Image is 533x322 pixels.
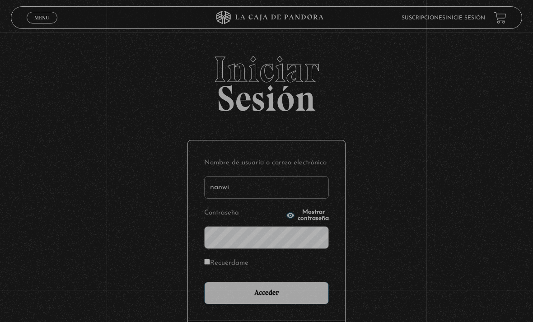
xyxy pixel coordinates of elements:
[204,207,283,219] label: Contraseña
[286,209,329,222] button: Mostrar contraseña
[298,209,329,222] span: Mostrar contraseña
[34,15,49,20] span: Menu
[494,12,506,24] a: View your shopping cart
[11,51,523,109] h2: Sesión
[204,157,329,169] label: Nombre de usuario o correo electrónico
[32,23,53,29] span: Cerrar
[402,15,445,21] a: Suscripciones
[11,51,523,88] span: Iniciar
[204,282,329,304] input: Acceder
[204,257,248,269] label: Recuérdame
[204,259,210,265] input: Recuérdame
[445,15,485,21] a: Inicie sesión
